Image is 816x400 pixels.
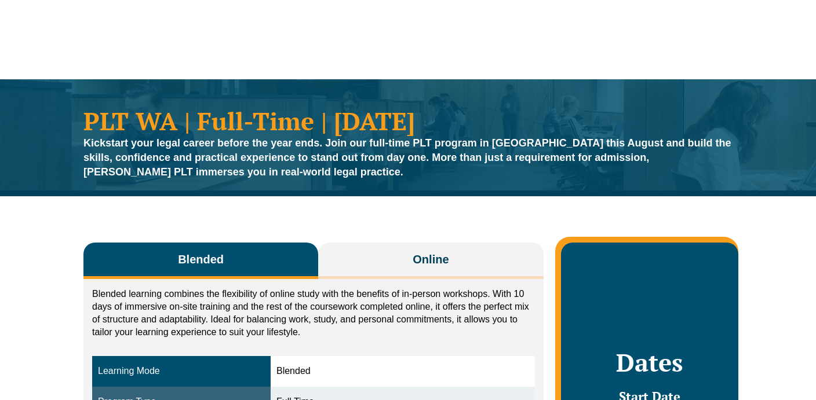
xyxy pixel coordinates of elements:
div: Learning Mode [98,365,265,378]
h1: PLT WA | Full-Time | [DATE] [83,108,733,133]
span: Online [413,251,449,267]
div: Blended [276,365,529,378]
span: Blended [178,251,224,267]
h2: Dates [573,348,727,377]
p: Blended learning combines the flexibility of online study with the benefits of in-person workshop... [92,288,535,339]
strong: Kickstart your legal career before the year ends. Join our full-time PLT program in [GEOGRAPHIC_D... [83,137,731,178]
